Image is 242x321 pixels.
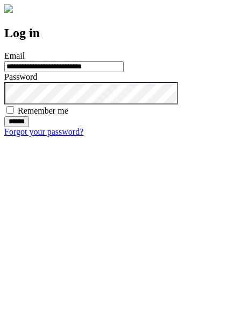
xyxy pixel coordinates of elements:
label: Password [4,72,37,81]
img: logo-4e3dc11c47720685a147b03b5a06dd966a58ff35d612b21f08c02c0306f2b779.png [4,4,13,13]
label: Email [4,51,25,60]
a: Forgot your password? [4,127,83,136]
label: Remember me [18,106,68,115]
h2: Log in [4,26,238,40]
